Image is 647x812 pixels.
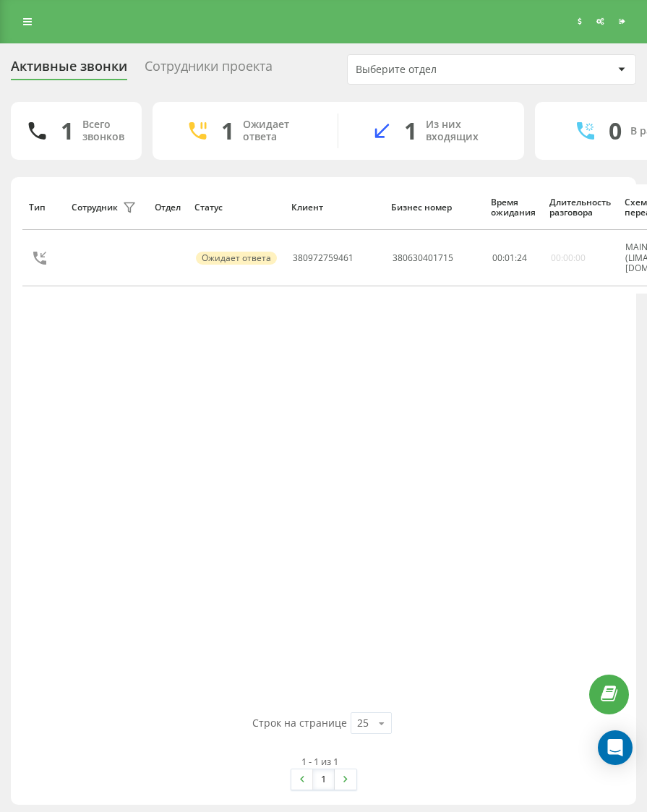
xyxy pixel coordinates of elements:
div: Отдел [155,202,181,213]
div: Из них входящих [426,119,502,143]
div: Бизнес номер [391,202,477,213]
div: Всего звонков [82,119,124,143]
div: 0 [609,117,622,145]
span: 24 [517,252,527,264]
div: Open Intercom Messenger [598,730,633,765]
div: Выберите отдел [356,64,528,76]
div: : : [492,253,527,263]
span: 00 [492,252,502,264]
span: 01 [505,252,515,264]
div: 1 - 1 из 1 [301,754,338,769]
a: 1 [313,769,335,790]
div: 25 [357,716,369,730]
div: Активные звонки [11,59,127,81]
div: Клиент [291,202,377,213]
div: 380630401715 [393,253,453,263]
div: 1 [61,117,74,145]
div: Длительность разговора [549,197,611,218]
div: Ожидает ответа [243,119,316,143]
div: 00:00:00 [551,253,586,263]
div: 1 [404,117,417,145]
div: Время ожидания [491,197,536,218]
div: Статус [194,202,278,213]
div: Ожидает ответа [196,252,277,265]
div: Сотрудники проекта [145,59,273,81]
div: 1 [221,117,234,145]
span: Строк на странице [252,716,347,730]
div: Тип [29,202,58,213]
div: 380972759461 [293,253,354,263]
div: Сотрудник [72,202,118,213]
